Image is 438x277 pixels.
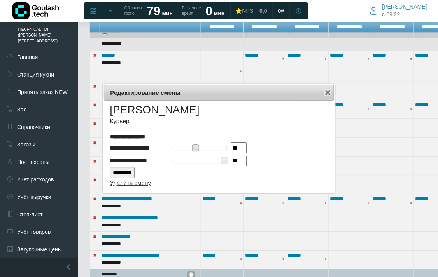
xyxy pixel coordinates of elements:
span: ₽ [281,7,285,14]
span: 0,0 [259,7,267,14]
button: Close [324,89,332,96]
strong: 0 [206,4,213,18]
span: Обещаем гостю [124,5,142,16]
span: Расчетное время [182,5,201,16]
p: Курьер [110,117,199,125]
a: Обещаем гостю 79 мин Расчетное время 0 мин [120,4,230,18]
a: 0 ₽ [273,4,289,18]
span: мин [162,10,173,16]
span: NPS [242,8,254,14]
span: c 09:22 [382,10,400,19]
img: Логотип компании Goulash.tech [12,2,59,19]
span: мин [214,10,224,16]
button: [PERSON_NAME] c 09:22 [365,2,432,20]
span: 0 [278,7,281,14]
h2: [PERSON_NAME] [110,103,199,117]
a: Удалить смену [110,179,151,186]
a: ⭐NPS 0,0 [231,4,272,18]
div: ⭐ [236,7,254,14]
span: Редактирование смены [110,88,306,97]
strong: 79 [147,4,161,18]
span: [PERSON_NAME] [382,3,427,10]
